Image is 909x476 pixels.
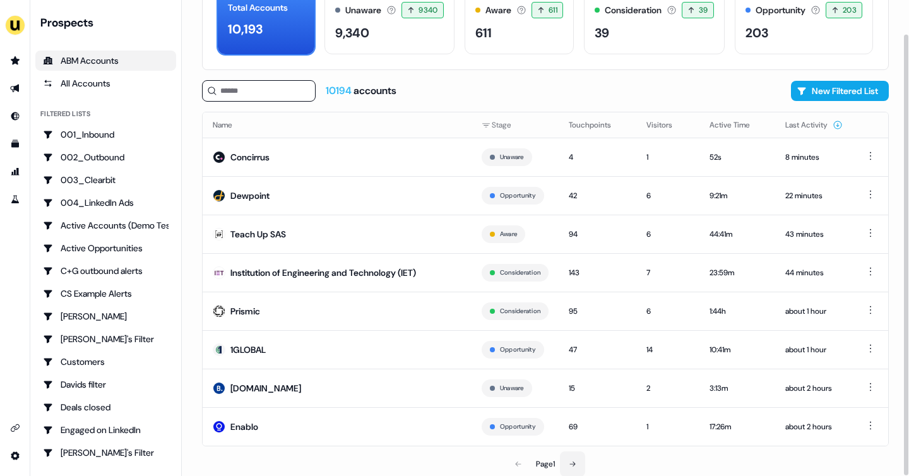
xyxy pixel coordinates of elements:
[500,421,536,432] button: Opportunity
[43,401,169,414] div: Deals closed
[646,343,689,356] div: 14
[646,114,687,136] button: Visitors
[500,190,536,201] button: Opportunity
[35,193,176,213] a: Go to 004_LinkedIn Ads
[710,266,765,279] div: 23:59m
[326,84,396,98] div: accounts
[569,382,626,395] div: 15
[710,343,765,356] div: 10:41m
[43,54,169,67] div: ABM Accounts
[500,229,517,240] button: Aware
[646,266,689,279] div: 7
[549,4,557,16] span: 611
[326,84,353,97] span: 10194
[43,77,169,90] div: All Accounts
[500,152,524,163] button: Unaware
[43,378,169,391] div: Davids filter
[569,189,626,202] div: 42
[43,355,169,368] div: Customers
[230,266,416,279] div: Institution of Engineering and Technology (IET)
[35,147,176,167] a: Go to 002_Outbound
[785,266,843,279] div: 44 minutes
[785,343,843,356] div: about 1 hour
[569,151,626,164] div: 4
[230,382,301,395] div: [DOMAIN_NAME]
[482,119,549,131] div: Stage
[595,23,609,42] div: 39
[785,382,843,395] div: about 2 hours
[785,151,843,164] div: 8 minutes
[43,196,169,209] div: 004_LinkedIn Ads
[35,73,176,93] a: All accounts
[785,228,843,241] div: 43 minutes
[43,219,169,232] div: Active Accounts (Demo Test)
[230,151,270,164] div: Concirrus
[43,265,169,277] div: C+G outbound alerts
[43,242,169,254] div: Active Opportunities
[43,424,169,436] div: Engaged on LinkedIn
[569,228,626,241] div: 94
[843,4,857,16] span: 203
[5,106,25,126] a: Go to Inbound
[230,189,270,202] div: Dewpoint
[5,418,25,438] a: Go to integrations
[40,15,176,30] div: Prospects
[710,151,765,164] div: 52s
[569,305,626,318] div: 95
[475,23,492,42] div: 611
[35,420,176,440] a: Go to Engaged on LinkedIn
[35,329,176,349] a: Go to Charlotte's Filter
[230,305,260,318] div: Prismic
[5,162,25,182] a: Go to attribution
[710,114,765,136] button: Active Time
[43,287,169,300] div: CS Example Alerts
[699,4,708,16] span: 39
[35,283,176,304] a: Go to CS Example Alerts
[710,305,765,318] div: 1:44h
[35,397,176,417] a: Go to Deals closed
[569,114,626,136] button: Touchpoints
[43,310,169,323] div: [PERSON_NAME]
[569,266,626,279] div: 143
[791,81,889,101] button: New Filtered List
[228,20,263,39] div: 10,193
[646,420,689,433] div: 1
[35,51,176,71] a: ABM Accounts
[35,124,176,145] a: Go to 001_Inbound
[536,458,555,470] div: Page 1
[569,343,626,356] div: 47
[646,305,689,318] div: 6
[710,189,765,202] div: 9:21m
[43,333,169,345] div: [PERSON_NAME]'s Filter
[756,4,805,17] div: Opportunity
[335,23,369,42] div: 9,340
[35,443,176,463] a: Go to Geneviève's Filter
[5,51,25,71] a: Go to prospects
[746,23,768,42] div: 203
[646,151,689,164] div: 1
[35,215,176,235] a: Go to Active Accounts (Demo Test)
[710,382,765,395] div: 3:13m
[605,4,662,17] div: Consideration
[40,109,90,119] div: Filtered lists
[500,383,524,394] button: Unaware
[785,305,843,318] div: about 1 hour
[785,114,843,136] button: Last Activity
[646,189,689,202] div: 6
[203,112,472,138] th: Name
[485,4,511,17] div: Aware
[785,420,843,433] div: about 2 hours
[5,189,25,210] a: Go to experiments
[230,343,266,356] div: 1GLOBAL
[646,382,689,395] div: 2
[419,4,438,16] span: 9340
[35,238,176,258] a: Go to Active Opportunities
[345,4,381,17] div: Unaware
[500,344,536,355] button: Opportunity
[500,267,540,278] button: Consideration
[35,306,176,326] a: Go to Charlotte Stone
[500,306,540,317] button: Consideration
[230,420,258,433] div: Enablo
[710,228,765,241] div: 44:41m
[230,228,286,241] div: Teach Up SAS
